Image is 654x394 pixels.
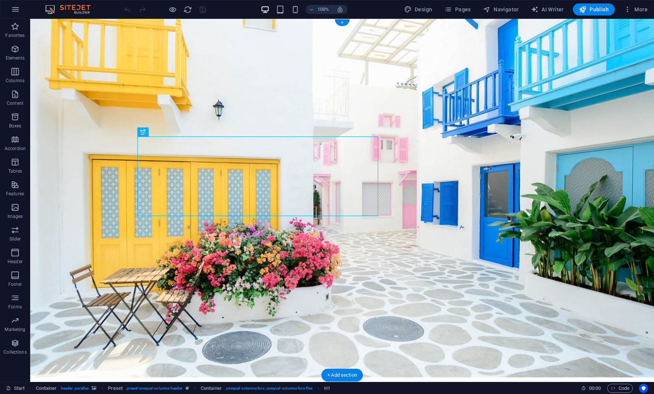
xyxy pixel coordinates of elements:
span: 00 00 [589,384,601,393]
span: Navigator [483,6,519,13]
p: Features [6,191,24,197]
span: Click to select. Double-click to edit [108,384,123,393]
span: . preset-unequal-columns-header [126,384,183,393]
nav: breadcrumb [36,384,331,393]
span: More [624,6,648,13]
button: Publish [573,3,615,15]
button: Code [607,384,633,393]
p: Images [8,213,23,219]
div: + Add section [321,369,363,382]
button: Click here to leave preview mode and continue editing [168,5,177,14]
i: This element is a customizable preset [186,386,189,390]
div: Design (Ctrl+Alt+Y) [401,3,435,15]
button: 100% [306,5,332,14]
button: Design [401,3,435,15]
p: Elements [6,55,25,61]
h6: Session time [581,384,601,393]
button: Pages [441,3,474,15]
span: AI Writer [531,6,564,13]
p: Forms [8,304,22,310]
h6: 100% [317,5,329,14]
span: . unequal-columns-box .unequal-columns-box-flex [225,384,312,393]
span: Publish [579,6,609,13]
p: Content [7,100,23,106]
span: Click to select. Double-click to edit [36,384,57,393]
p: Columns [6,78,25,84]
p: Tables [8,168,22,174]
p: Favorites [5,32,25,38]
span: Pages [444,6,471,13]
span: . header .parallax [60,384,89,393]
p: Collections [3,349,26,355]
span: : [594,385,596,391]
button: reload [183,5,192,14]
button: Usercentrics [639,384,648,393]
i: Reload page [183,5,192,14]
p: Footer [8,281,22,287]
div: + [335,19,349,26]
p: Boxes [9,123,22,129]
span: Design [404,6,432,13]
button: AI Writer [528,3,567,15]
i: This element contains a background [92,386,96,390]
span: Click to select. Double-click to edit [201,384,222,393]
p: Header [8,259,23,265]
button: Navigator [480,3,522,15]
span: Code [611,384,629,393]
p: Marketing [5,327,25,333]
button: More [621,3,651,15]
i: On resize automatically adjust zoom level to fit chosen device. [337,6,343,13]
p: Accordion [5,146,26,152]
span: Click to select. Double-click to edit [324,384,330,393]
a: Click to cancel selection. Double-click to open Pages [6,384,25,393]
img: Editor Logo [43,5,100,14]
p: Slider [9,236,21,242]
